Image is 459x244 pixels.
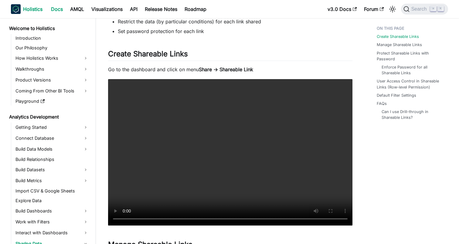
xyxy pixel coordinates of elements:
[47,4,66,14] a: Docs
[181,4,210,14] a: Roadmap
[388,4,397,14] button: Switch between dark and light mode (currently light mode)
[14,64,90,74] a: Walkthroughs
[360,4,387,14] a: Forum
[14,53,90,63] a: How Holistics Works
[14,187,90,195] a: Import CSV & Google Sheets
[11,4,21,14] img: Holistics
[14,196,90,205] a: Explore Data
[324,4,360,14] a: v3.0 Docs
[14,86,90,96] a: Coming From Other BI Tools
[14,97,90,105] a: Playground
[7,24,90,33] a: Welcome to Holistics
[430,6,436,12] kbd: ⌘
[199,66,253,72] strong: Share → Shareable Link
[14,144,90,154] a: Build Data Models
[7,113,90,121] a: Analytics Development
[377,78,444,90] a: User Access Control in Shareable Links (Row-level Permission)
[382,64,442,76] a: Enforce Password for all Shareable Links
[14,165,90,175] a: Build Datasets
[108,49,352,61] h2: Create Shareable Links
[118,18,352,25] li: Restrict the data (by particular conditions) for each link shared
[14,155,90,164] a: Build Relationships
[108,79,352,226] video: Your browser does not support embedding video, but you can .
[14,34,90,42] a: Introduction
[14,217,90,227] a: Work with Filters
[377,101,387,106] a: FAQs
[377,34,419,39] a: Create Shareable Links
[382,109,442,120] a: Can I use Drill-through in Shareable Links?
[66,4,88,14] a: AMQL
[88,4,126,14] a: Visualizations
[118,28,352,35] li: Set password protection for each link
[438,6,444,12] kbd: K
[14,44,90,52] a: Our Philosophy
[126,4,141,14] a: API
[410,6,430,12] span: Search
[141,4,181,14] a: Release Notes
[14,176,90,186] a: Build Metrics
[14,75,90,85] a: Product Versions
[377,50,444,62] a: Protect Shareable Links with Password
[377,92,416,98] a: Default Filter Settings
[23,5,42,13] b: Holistics
[11,4,42,14] a: HolisticsHolistics
[108,66,352,73] p: Go to the dashboard and click on menu
[401,4,448,15] button: Search (Command+K)
[377,42,422,48] a: Manage Shareable Links
[14,206,90,216] a: Build Dashboards
[14,122,90,132] a: Getting Started
[14,228,90,238] a: Interact with Dashboards
[5,18,96,244] nav: Docs sidebar
[14,133,90,143] a: Connect Database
